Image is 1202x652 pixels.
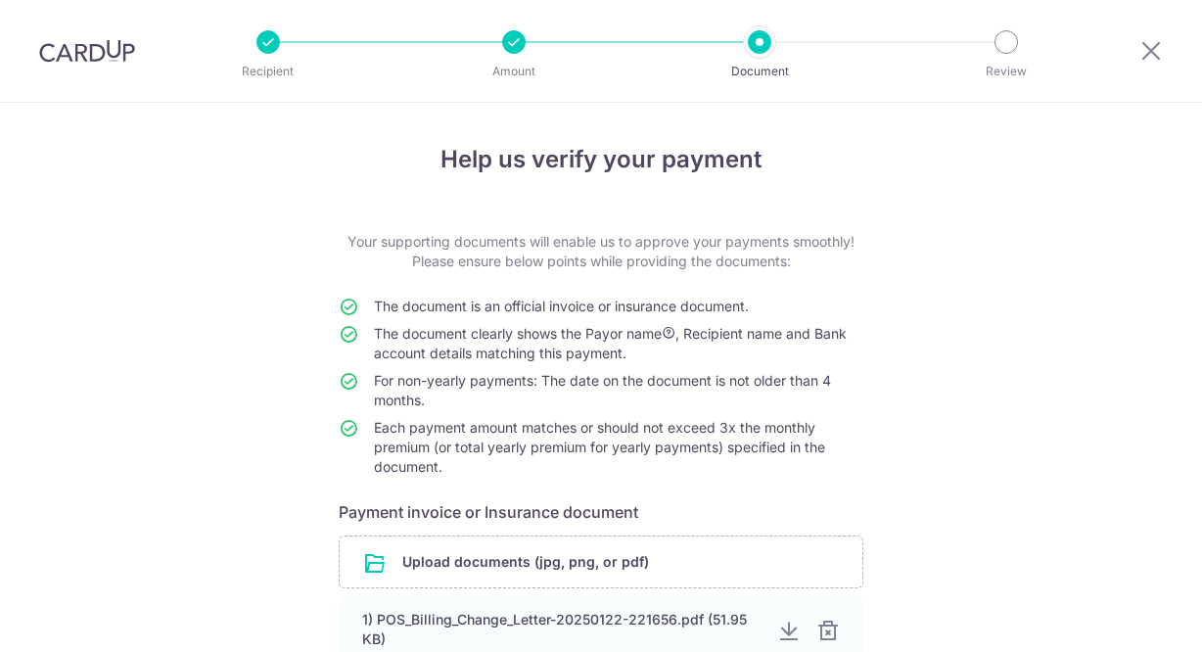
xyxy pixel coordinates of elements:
div: Upload documents (jpg, png, or pdf) [339,536,863,588]
img: CardUp [39,39,135,63]
p: Recipient [196,62,341,81]
h4: Help us verify your payment [339,142,863,177]
span: The document clearly shows the Payor name , Recipient name and Bank account details matching this... [374,325,847,361]
p: Amount [441,62,586,81]
div: 1) POS_Billing_Change_Letter-20250122-221656.pdf (51.95 KB) [362,610,762,649]
span: For non-yearly payments: The date on the document is not older than 4 months. [374,372,831,408]
p: Your supporting documents will enable us to approve your payments smoothly! Please ensure below p... [339,232,863,271]
span: The document is an official invoice or insurance document. [374,298,749,314]
p: Document [687,62,832,81]
p: Review [934,62,1079,81]
span: Each payment amount matches or should not exceed 3x the monthly premium (or total yearly premium ... [374,419,825,475]
h6: Payment invoice or Insurance document [339,500,863,524]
